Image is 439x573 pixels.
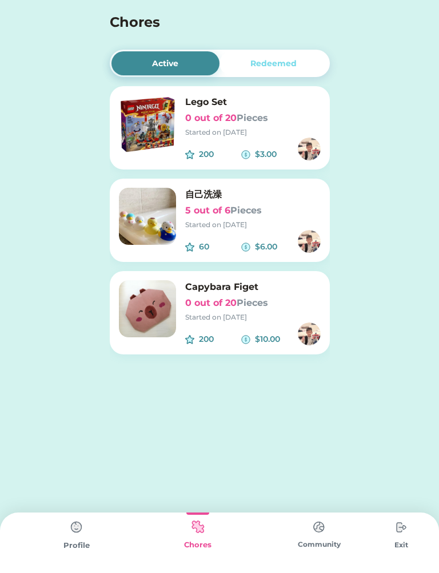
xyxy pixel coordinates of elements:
[185,95,321,109] h6: Lego Set
[185,111,321,125] h6: 0 out of 20
[255,333,298,345] div: $10.00
[185,127,321,138] div: Started on [DATE]
[152,58,178,70] div: Active
[258,539,380,550] div: Community
[237,297,268,308] font: Pieces
[255,148,298,160] div: $3.00
[250,58,297,70] div: Redeemed
[185,150,194,159] img: interface-favorite-star--reward-rating-rate-social-star-media-favorite-like-stars.svg
[185,243,194,252] img: interface-favorite-star--reward-rating-rate-social-star-media-favorite-like-stars.svg
[119,188,176,245] img: image.png
[308,516,330,538] img: type%3Dchores%2C%20state%3Ddefault.svg
[16,540,137,551] div: Profile
[298,230,321,253] img: https%3A%2F%2F1dfc823d71cc564f25c7cc035732a2d8.cdn.bubble.io%2Ff1738643912172x984663273699984800%...
[185,188,321,201] h6: 自己洗澡
[119,95,176,152] img: image.png
[298,322,321,345] img: https%3A%2F%2F1dfc823d71cc564f25c7cc035732a2d8.cdn.bubble.io%2Ff1738643912172x984663273699984800%...
[185,280,321,294] h6: Capybara Figet
[241,335,250,344] img: money-cash-dollar-coin--accounting-billing-payment-cash-coin-currency-money-finance.svg
[119,280,176,337] img: image.png
[241,150,250,159] img: money-cash-dollar-coin--accounting-billing-payment-cash-coin-currency-money-finance.svg
[65,516,88,539] img: type%3Dchores%2C%20state%3Ddefault.svg
[186,516,209,538] img: type%3Dkids%2C%20state%3Dselected.svg
[185,220,321,230] div: Started on [DATE]
[390,516,413,539] img: type%3Dchores%2C%20state%3Ddefault.svg
[199,148,242,160] div: 200
[199,241,242,253] div: 60
[185,312,321,322] div: Started on [DATE]
[230,205,262,216] font: Pieces
[241,243,250,252] img: money-cash-dollar-coin--accounting-billing-payment-cash-coin-currency-money-finance.svg
[137,539,258,551] div: Chores
[255,241,298,253] div: $6.00
[185,204,321,217] h6: 5 out of 6
[185,296,321,310] h6: 0 out of 20
[380,540,423,550] div: Exit
[298,138,321,160] img: https%3A%2F%2F1dfc823d71cc564f25c7cc035732a2d8.cdn.bubble.io%2Ff1738643912172x984663273699984800%...
[185,335,194,344] img: interface-favorite-star--reward-rating-rate-social-star-media-favorite-like-stars.svg
[237,112,268,123] font: Pieces
[110,12,299,33] h4: Chores
[199,333,242,345] div: 200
